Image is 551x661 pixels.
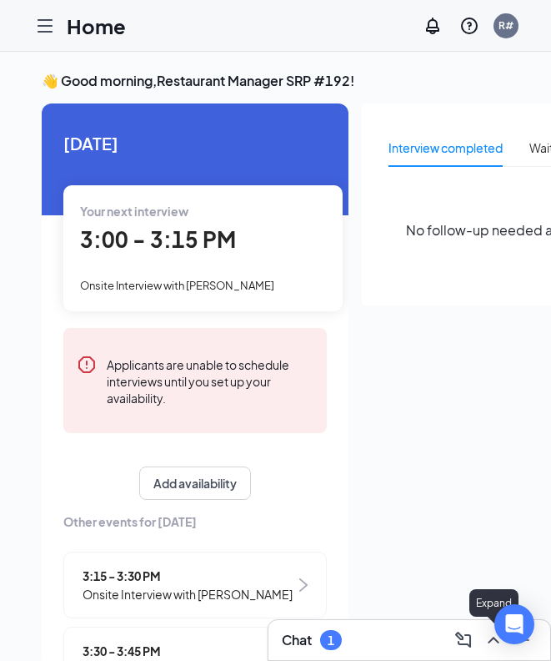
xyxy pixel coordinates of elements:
[83,585,293,603] span: Onsite Interview with [PERSON_NAME]
[77,355,97,375] svg: Error
[83,642,293,660] span: 3:30 - 3:45 PM
[139,467,251,500] button: Add availability
[388,139,503,157] div: Interview completed
[469,589,518,617] div: Expand
[80,279,274,292] span: Onsite Interview with [PERSON_NAME]
[494,604,534,644] div: Open Intercom Messenger
[480,627,507,653] button: ChevronUp
[450,627,477,653] button: ComposeMessage
[80,225,236,253] span: 3:00 - 3:15 PM
[483,630,503,650] svg: ChevronUp
[498,18,513,33] div: R#
[67,12,126,40] h1: Home
[63,512,327,531] span: Other events for [DATE]
[35,16,55,36] svg: Hamburger
[282,631,312,649] h3: Chat
[453,630,473,650] svg: ComposeMessage
[423,16,443,36] svg: Notifications
[83,567,293,585] span: 3:15 - 3:30 PM
[107,355,313,406] div: Applicants are unable to schedule interviews until you set up your availability.
[80,204,188,219] span: Your next interview
[328,633,334,648] div: 1
[459,16,479,36] svg: QuestionInfo
[63,130,327,156] span: [DATE]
